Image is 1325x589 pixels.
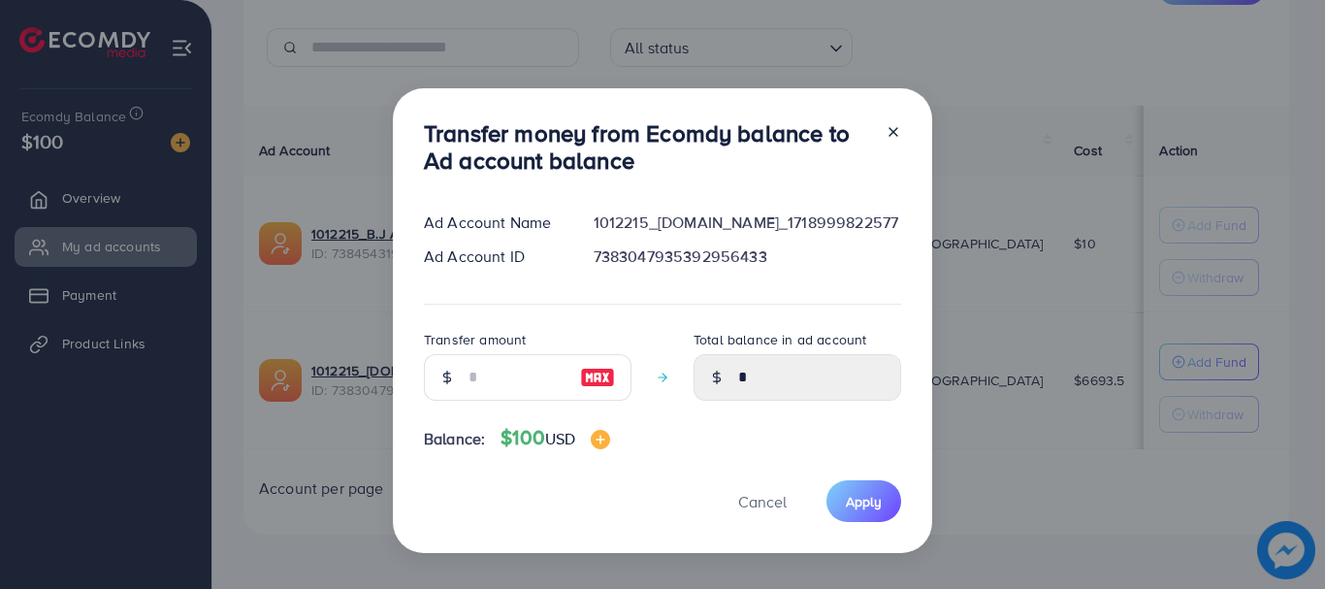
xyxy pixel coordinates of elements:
[694,330,866,349] label: Total balance in ad account
[424,428,485,450] span: Balance:
[846,492,882,511] span: Apply
[591,430,610,449] img: image
[826,480,901,522] button: Apply
[578,212,917,234] div: 1012215_[DOMAIN_NAME]_1718999822577
[501,426,610,450] h4: $100
[738,491,787,512] span: Cancel
[424,119,870,176] h3: Transfer money from Ecomdy balance to Ad account balance
[545,428,575,449] span: USD
[578,245,917,268] div: 7383047935392956433
[408,245,578,268] div: Ad Account ID
[408,212,578,234] div: Ad Account Name
[714,480,811,522] button: Cancel
[580,366,615,389] img: image
[424,330,526,349] label: Transfer amount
